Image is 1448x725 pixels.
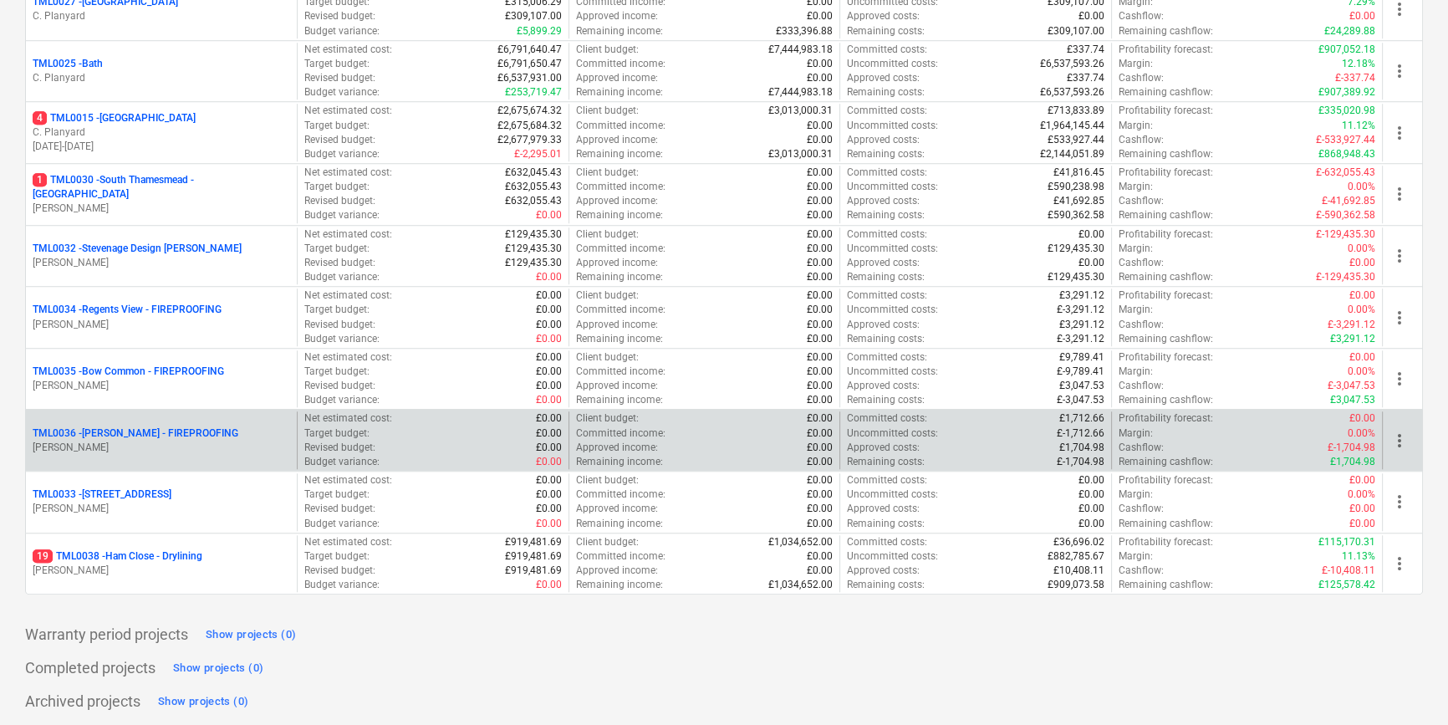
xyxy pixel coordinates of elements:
[576,57,665,71] p: Committed income :
[1119,455,1213,469] p: Remaining cashflow :
[1316,227,1375,242] p: £-129,435.30
[807,270,833,284] p: £0.00
[576,133,658,147] p: Approved income :
[847,24,925,38] p: Remaining costs :
[1348,365,1375,379] p: 0.00%
[33,441,290,455] p: [PERSON_NAME]
[1119,194,1164,208] p: Cashflow :
[1119,242,1153,256] p: Margin :
[807,227,833,242] p: £0.00
[505,242,562,256] p: £129,435.30
[1119,426,1153,441] p: Margin :
[1328,441,1375,455] p: £-1,704.98
[33,173,290,202] p: TML0030 - South Thamesmead - [GEOGRAPHIC_DATA]
[847,208,925,222] p: Remaining costs :
[847,71,920,85] p: Approved costs :
[304,119,370,133] p: Target budget :
[1119,24,1213,38] p: Remaining cashflow :
[536,393,562,407] p: £0.00
[1316,208,1375,222] p: £-590,362.58
[1389,431,1410,451] span: more_vert
[304,43,392,57] p: Net estimated cost :
[1342,57,1375,71] p: 12.18%
[536,441,562,455] p: £0.00
[1040,57,1104,71] p: £6,537,593.26
[1119,85,1213,100] p: Remaining cashflow :
[497,133,562,147] p: £2,677,979.33
[505,227,562,242] p: £129,435.30
[1119,104,1213,118] p: Profitability forecast :
[304,9,375,23] p: Revised budget :
[1067,71,1104,85] p: £337.74
[576,227,639,242] p: Client budget :
[1348,426,1375,441] p: 0.00%
[1316,133,1375,147] p: £-533,927.44
[304,455,380,469] p: Budget variance :
[576,288,639,303] p: Client budget :
[847,288,927,303] p: Committed costs :
[536,303,562,317] p: £0.00
[33,488,290,516] div: TML0033 -[STREET_ADDRESS][PERSON_NAME]
[807,332,833,346] p: £0.00
[304,71,375,85] p: Revised budget :
[169,655,268,682] button: Show projects (0)
[154,688,252,715] button: Show projects (0)
[847,365,938,379] p: Uncommitted costs :
[33,242,242,256] p: TML0032 - Stevenage Design [PERSON_NAME]
[497,43,562,57] p: £6,791,640.47
[304,473,392,488] p: Net estimated cost :
[304,411,392,426] p: Net estimated cost :
[807,180,833,194] p: £0.00
[1119,270,1213,284] p: Remaining cashflow :
[807,57,833,71] p: £0.00
[1048,133,1104,147] p: £533,927.44
[1119,9,1164,23] p: Cashflow :
[33,502,290,516] p: [PERSON_NAME]
[807,393,833,407] p: £0.00
[847,318,920,332] p: Approved costs :
[1318,43,1375,57] p: £907,052.18
[304,318,375,332] p: Revised budget :
[33,549,290,578] div: 19TML0038 -Ham Close - Drylining[PERSON_NAME]
[536,318,562,332] p: £0.00
[1389,369,1410,389] span: more_vert
[33,111,290,154] div: 4TML0015 -[GEOGRAPHIC_DATA]C. Planyard[DATE]-[DATE]
[33,9,290,23] p: C. Planyard
[1078,256,1104,270] p: £0.00
[1389,61,1410,81] span: more_vert
[807,379,833,393] p: £0.00
[807,208,833,222] p: £0.00
[304,256,375,270] p: Revised budget :
[776,24,833,38] p: £333,396.88
[33,549,53,563] span: 19
[847,57,938,71] p: Uncommitted costs :
[847,350,927,365] p: Committed costs :
[1322,194,1375,208] p: £-41,692.85
[33,173,47,186] span: 1
[1119,288,1213,303] p: Profitability forecast :
[807,9,833,23] p: £0.00
[33,488,171,502] p: TML0033 - [STREET_ADDRESS]
[1048,242,1104,256] p: £129,435.30
[536,208,562,222] p: £0.00
[576,332,663,346] p: Remaining income :
[576,71,658,85] p: Approved income :
[505,85,562,100] p: £253,719.47
[1119,119,1153,133] p: Margin :
[1349,350,1375,365] p: £0.00
[1330,455,1375,469] p: £1,704.98
[847,455,925,469] p: Remaining costs :
[33,173,290,216] div: 1TML0030 -South Thamesmead - [GEOGRAPHIC_DATA][PERSON_NAME]
[33,256,290,270] p: [PERSON_NAME]
[536,411,562,426] p: £0.00
[33,365,224,379] p: TML0035 - Bow Common - FIREPROOFING
[1119,318,1164,332] p: Cashflow :
[1119,147,1213,161] p: Remaining cashflow :
[576,256,658,270] p: Approved income :
[576,147,663,161] p: Remaining income :
[847,119,938,133] p: Uncommitted costs :
[576,43,639,57] p: Client budget :
[1059,411,1104,426] p: £1,712.66
[33,125,290,140] p: C. Planyard
[576,208,663,222] p: Remaining income :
